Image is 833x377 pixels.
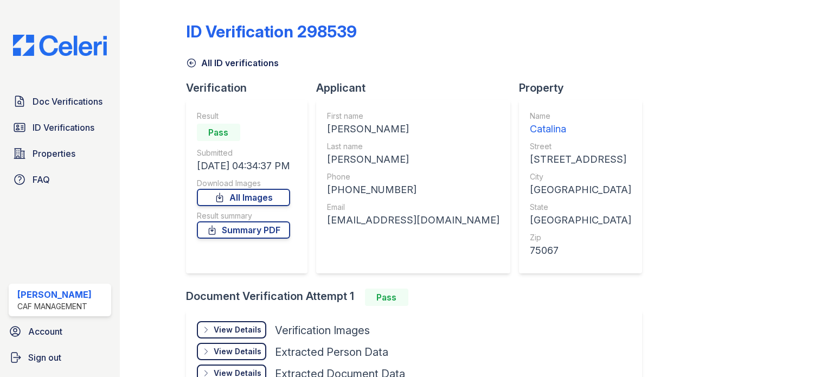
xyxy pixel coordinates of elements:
a: All ID verifications [186,56,279,69]
div: City [530,171,631,182]
a: Name Catalina [530,111,631,137]
div: [GEOGRAPHIC_DATA] [530,213,631,228]
div: Street [530,141,631,152]
div: [PERSON_NAME] [327,122,499,137]
a: Account [4,321,116,342]
span: Properties [33,147,75,160]
div: State [530,202,631,213]
a: FAQ [9,169,111,190]
div: First name [327,111,499,122]
div: [DATE] 04:34:37 PM [197,158,290,174]
a: Sign out [4,347,116,368]
div: [PHONE_NUMBER] [327,182,499,197]
a: Doc Verifications [9,91,111,112]
div: Extracted Person Data [275,344,388,360]
span: Doc Verifications [33,95,102,108]
div: View Details [214,346,261,357]
div: [STREET_ADDRESS] [530,152,631,167]
div: Zip [530,232,631,243]
div: Last name [327,141,499,152]
div: [EMAIL_ADDRESS][DOMAIN_NAME] [327,213,499,228]
div: Download Images [197,178,290,189]
a: ID Verifications [9,117,111,138]
div: [PERSON_NAME] [17,288,92,301]
div: View Details [214,324,261,335]
div: [GEOGRAPHIC_DATA] [530,182,631,197]
div: Catalina [530,122,631,137]
div: Phone [327,171,499,182]
div: Pass [365,289,408,306]
div: ID Verification 298539 [186,22,357,41]
div: Submitted [197,148,290,158]
div: Verification Images [275,323,370,338]
div: Document Verification Attempt 1 [186,289,651,306]
div: Applicant [316,80,519,95]
div: Email [327,202,499,213]
div: Result summary [197,210,290,221]
div: Verification [186,80,316,95]
a: Properties [9,143,111,164]
div: Result [197,111,290,122]
span: Sign out [28,351,61,364]
img: CE_Logo_Blue-a8612792a0a2168367f1c8372b55b34899dd931a85d93a1a3d3e32e68fde9ad4.png [4,35,116,56]
span: FAQ [33,173,50,186]
div: 75067 [530,243,631,258]
a: Summary PDF [197,221,290,239]
span: ID Verifications [33,121,94,134]
div: [PERSON_NAME] [327,152,499,167]
div: Name [530,111,631,122]
span: Account [28,325,62,338]
div: CAF Management [17,301,92,312]
div: Property [519,80,651,95]
div: Pass [197,124,240,141]
a: All Images [197,189,290,206]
